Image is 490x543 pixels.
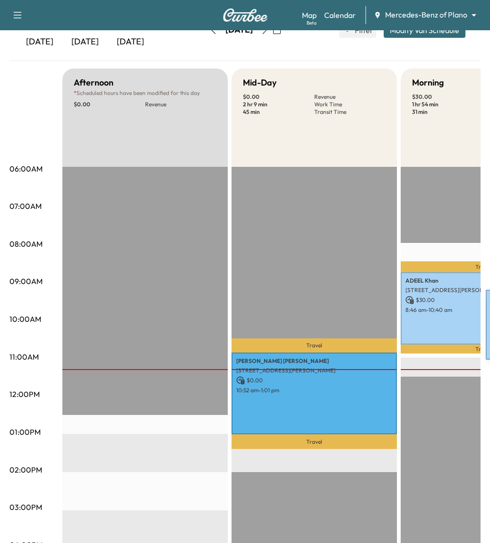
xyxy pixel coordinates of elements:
p: 09:00AM [9,276,43,287]
p: [PERSON_NAME] [PERSON_NAME] [236,357,392,365]
p: 45 min [243,108,314,116]
p: 12:00PM [9,388,40,400]
p: 08:00AM [9,238,43,250]
p: [STREET_ADDRESS][PERSON_NAME] [236,367,392,374]
a: MapBeta [302,9,317,21]
p: $ 30.00 [412,93,483,101]
a: Calendar [324,9,356,21]
div: [DATE] [62,31,108,53]
p: Revenue [145,101,216,108]
div: [DATE] [17,31,62,53]
p: 2 hr 9 min [243,101,314,108]
p: Transit Time [314,108,386,116]
h5: Mid-Day [243,76,276,89]
p: $ 0.00 [243,93,314,101]
p: Scheduled hours have been modified for this day [74,89,216,97]
p: 02:00PM [9,464,42,475]
img: Curbee Logo [223,9,268,22]
span: Mercedes-Benz of Plano [385,9,467,20]
p: Travel [232,434,397,449]
p: 06:00AM [9,163,43,174]
p: 01:00PM [9,426,41,438]
h5: Morning [412,76,444,89]
p: $ 0.00 [74,101,145,108]
div: Beta [307,19,317,26]
div: [DATE] [108,31,153,53]
h5: Afternoon [74,76,113,89]
p: $ 0.00 [236,376,392,385]
p: 31 min [412,108,483,116]
p: 1 hr 54 min [412,101,483,108]
p: 10:00AM [9,313,41,325]
p: Revenue [314,93,386,101]
p: Travel [232,338,397,353]
p: 07:00AM [9,200,42,212]
p: 10:52 am - 1:01 pm [236,387,392,394]
p: 03:00PM [9,501,42,513]
p: 11:00AM [9,351,39,362]
p: Work Time [314,101,386,108]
